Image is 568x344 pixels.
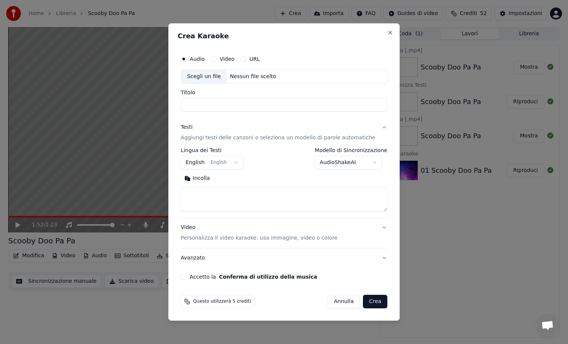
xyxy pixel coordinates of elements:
label: Modello di Sincronizzazione [315,148,387,153]
label: URL [249,56,260,62]
div: TestiAggiungi testi delle canzoni o seleziona un modello di parole automatiche [181,148,387,217]
p: Personalizza il video karaoke: usa immagine, video o colore [181,234,337,242]
button: Annulla [328,295,360,308]
label: Audio [190,56,205,62]
span: Questo utilizzerà 5 crediti [193,299,251,305]
label: Titolo [181,90,387,95]
button: TestiAggiungi testi delle canzoni o seleziona un modello di parole automatiche [181,118,387,148]
label: Accetto la [190,274,317,279]
button: Accetto la [219,274,317,279]
button: Avanzato [181,248,387,268]
div: Testi [181,124,192,131]
label: Lingua dei Testi [181,148,244,153]
button: Crea [363,295,387,308]
h2: Crea Karaoke [178,33,390,39]
label: Video [220,56,234,62]
div: Scegli un file [181,70,227,83]
button: VideoPersonalizza il video karaoke: usa immagine, video o colore [181,218,387,248]
div: Video [181,224,337,242]
p: Aggiungi testi delle canzoni o seleziona un modello di parole automatiche [181,134,375,142]
div: Nessun file scelto [227,73,279,80]
button: Incolla [181,172,214,184]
